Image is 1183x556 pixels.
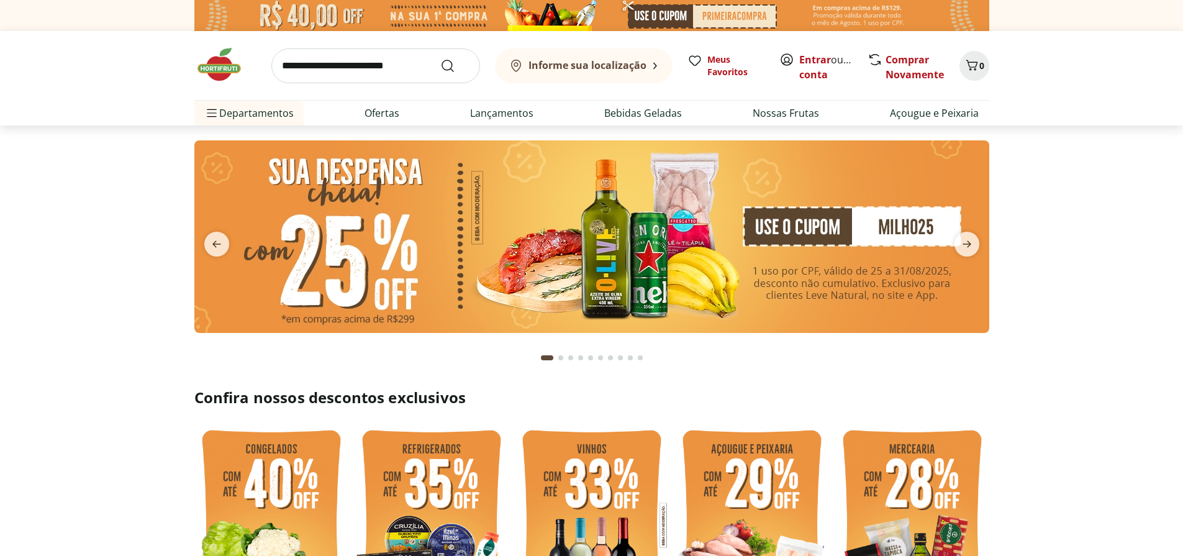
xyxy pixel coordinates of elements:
[707,53,764,78] span: Meus Favoritos
[799,53,868,81] a: Criar conta
[194,140,989,333] img: cupom
[604,106,682,121] a: Bebidas Geladas
[625,343,635,373] button: Go to page 9 from fs-carousel
[635,343,645,373] button: Go to page 10 from fs-carousel
[959,51,989,81] button: Carrinho
[799,52,854,82] span: ou
[890,106,979,121] a: Açougue e Peixaria
[753,106,819,121] a: Nossas Frutas
[615,343,625,373] button: Go to page 8 from fs-carousel
[271,48,480,83] input: search
[440,58,470,73] button: Submit Search
[194,388,989,408] h2: Confira nossos descontos exclusivos
[365,106,399,121] a: Ofertas
[576,343,586,373] button: Go to page 4 from fs-carousel
[596,343,605,373] button: Go to page 6 from fs-carousel
[979,60,984,71] span: 0
[204,98,294,128] span: Departamentos
[886,53,944,81] a: Comprar Novamente
[605,343,615,373] button: Go to page 7 from fs-carousel
[799,53,831,66] a: Entrar
[538,343,556,373] button: Current page from fs-carousel
[528,58,646,72] b: Informe sua localização
[194,46,256,83] img: Hortifruti
[194,232,239,257] button: previous
[945,232,989,257] button: next
[204,98,219,128] button: Menu
[687,53,764,78] a: Meus Favoritos
[495,48,673,83] button: Informe sua localização
[586,343,596,373] button: Go to page 5 from fs-carousel
[470,106,533,121] a: Lançamentos
[566,343,576,373] button: Go to page 3 from fs-carousel
[556,343,566,373] button: Go to page 2 from fs-carousel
